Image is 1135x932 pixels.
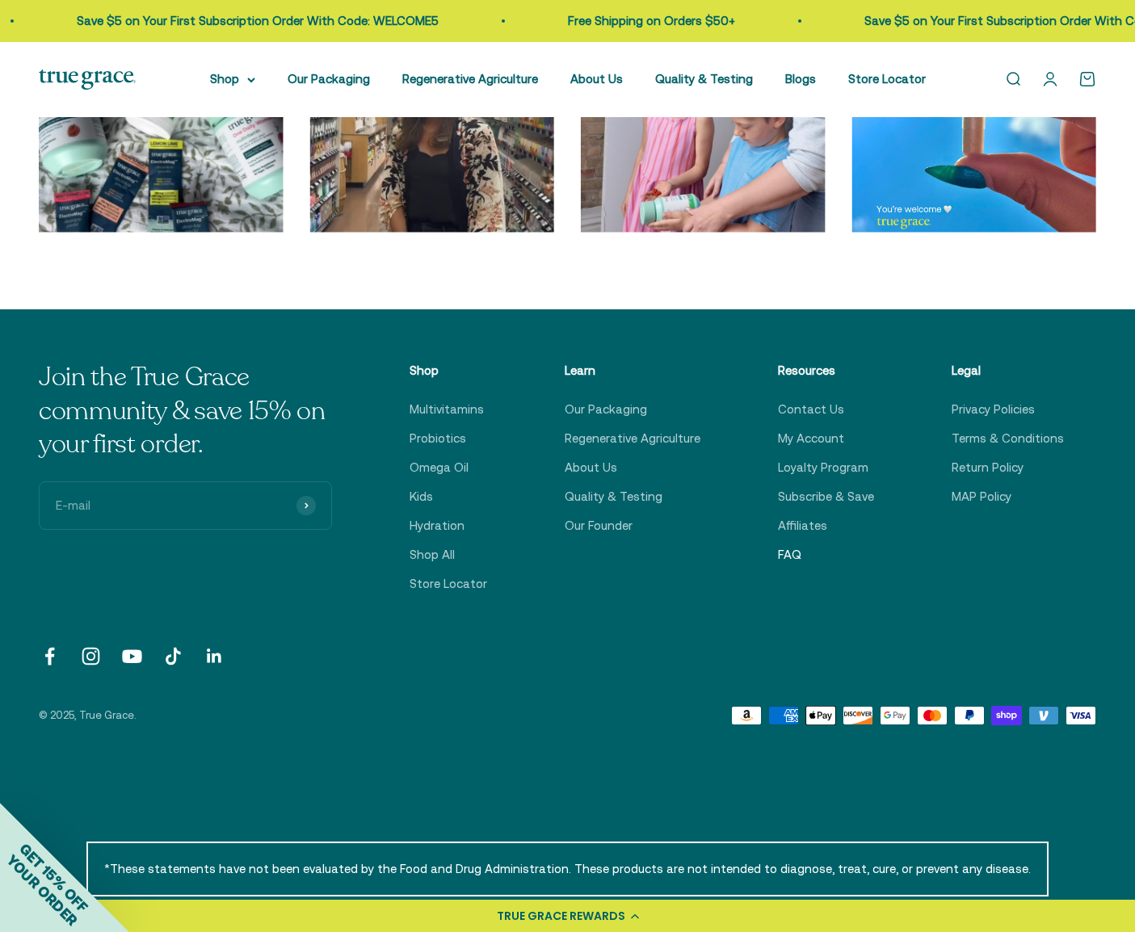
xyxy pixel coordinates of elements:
[80,645,102,667] a: Follow on Instagram
[288,72,370,86] a: Our Packaging
[952,400,1035,419] a: Privacy Policies
[778,458,868,477] a: Loyalty Program
[210,69,255,89] summary: Shop
[410,400,484,419] a: Multivitamins
[952,429,1064,448] a: Terms & Conditions
[565,361,700,380] p: Learn
[785,72,816,86] a: Blogs
[778,429,844,448] a: My Account
[497,908,625,925] div: TRUE GRACE REWARDS
[952,361,1064,380] p: Legal
[778,400,844,419] a: Contact Us
[565,487,662,506] a: Quality & Testing
[39,361,332,462] p: Join the True Grace community & save 15% on your first order.
[162,645,184,667] a: Follow on TikTok
[570,72,623,86] a: About Us
[952,487,1011,506] a: MAP Policy
[410,516,465,535] a: Hydration
[410,458,469,477] a: Omega Oil
[565,14,732,27] a: Free Shipping on Orders $50+
[778,516,827,535] a: Affiliates
[778,545,801,565] a: FAQ
[410,545,455,565] a: Shop All
[74,11,435,31] p: Save $5 on Your First Subscription Order With Code: WELCOME5
[204,645,225,667] a: Follow on LinkedIn
[39,645,61,667] a: Follow on Facebook
[565,429,700,448] a: Regenerative Agriculture
[39,707,137,724] p: © 2025, True Grace.
[778,487,874,506] a: Subscribe & Save
[410,574,487,594] a: Store Locator
[848,72,926,86] a: Store Locator
[778,361,874,380] p: Resources
[655,72,753,86] a: Quality & Testing
[565,516,633,535] a: Our Founder
[3,851,81,929] span: YOUR ORDER
[565,458,617,477] a: About Us
[410,361,487,380] p: Shop
[410,487,433,506] a: Kids
[952,458,1024,477] a: Return Policy
[402,72,538,86] a: Regenerative Agriculture
[121,645,143,667] a: Follow on YouTube
[410,429,466,448] a: Probiotics
[565,400,647,419] a: Our Packaging
[86,842,1049,896] p: *These statements have not been evaluated by the Food and Drug Administration. These products are...
[16,840,91,915] span: GET 15% OFF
